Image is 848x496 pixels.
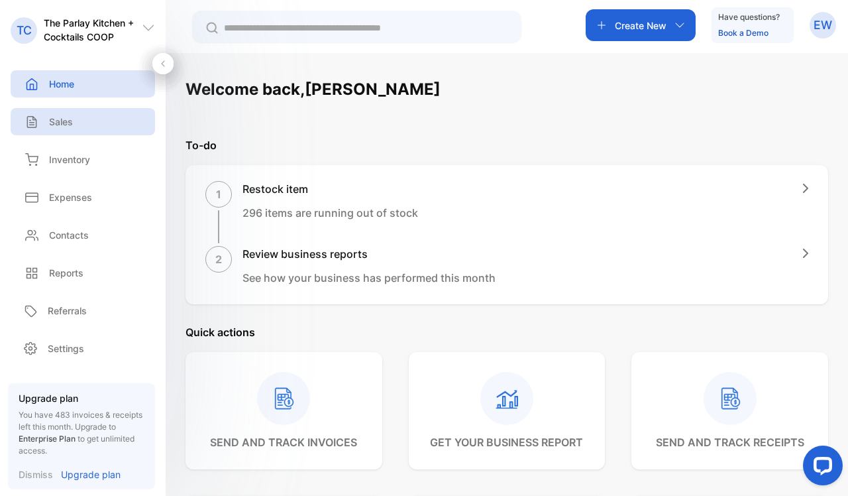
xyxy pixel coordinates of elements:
p: Contacts [49,228,89,242]
p: EW [814,17,832,34]
p: Upgrade plan [61,467,121,481]
span: Enterprise Plan [19,434,76,444]
p: Have questions? [718,11,780,24]
p: Expenses [49,190,92,204]
button: EW [810,9,836,41]
p: 2 [215,251,222,267]
h1: Review business reports [242,246,496,262]
p: The Parlay Kitchen + Cocktails COOP [44,16,142,44]
h1: Restock item [242,181,418,197]
p: Create New [615,19,666,32]
p: get your business report [430,434,583,450]
h1: Welcome back, [PERSON_NAME] [185,78,441,101]
p: TC [17,22,32,39]
span: Upgrade to to get unlimited access. [19,422,134,456]
a: Upgrade plan [53,467,121,481]
p: 1 [216,186,221,202]
p: Sales [49,115,73,129]
p: Referrals [48,304,87,318]
p: Upgrade plan [19,391,144,405]
p: To-do [185,137,828,153]
button: Create New [586,9,696,41]
p: send and track invoices [210,434,357,450]
p: send and track receipts [656,434,804,450]
p: Inventory [49,153,90,166]
p: Dismiss [19,467,53,481]
p: See how your business has performed this month [242,270,496,286]
a: Book a Demo [718,28,768,38]
p: You have 483 invoices & receipts left this month. [19,409,144,457]
iframe: LiveChat chat widget [792,440,848,496]
p: Settings [48,341,84,355]
p: Reports [49,266,83,280]
p: Home [49,77,74,91]
p: 296 items are running out of stock [242,205,418,221]
p: Quick actions [185,324,828,340]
